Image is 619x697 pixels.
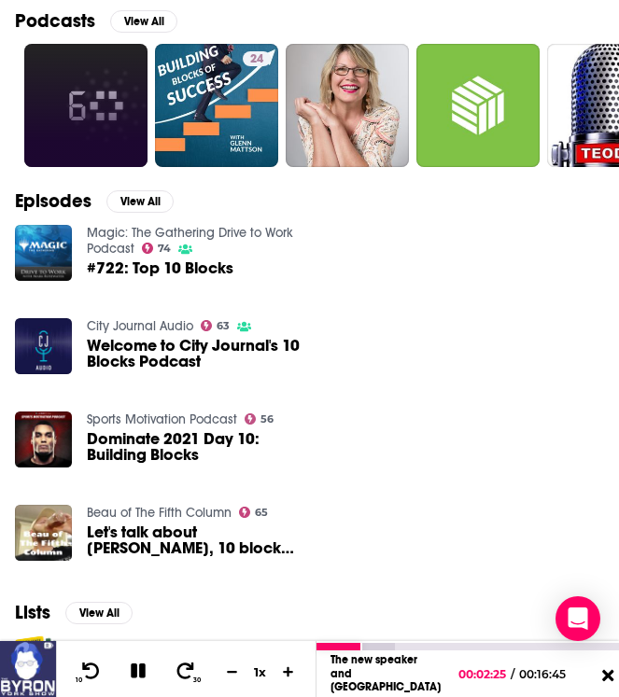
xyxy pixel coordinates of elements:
button: View All [106,190,174,213]
span: 65 [255,509,268,517]
a: Sports Motivation Podcast [87,411,237,427]
a: 24 [243,51,271,66]
a: Beau of The Fifth Column [87,505,232,521]
h2: Episodes [15,189,91,213]
span: Let's talk about [PERSON_NAME], 10 blocks in [GEOGRAPHIC_DATA], and verifying what you’ve heard.... [87,524,300,556]
a: The new speaker and [GEOGRAPHIC_DATA] [331,653,441,693]
h2: Lists [15,601,50,624]
img: #722: Top 10 Blocks [15,225,72,282]
a: 56 [245,413,274,425]
a: Dominate 2021 Day 10: Building Blocks [87,431,300,463]
img: Let's talk about Trump, 10 blocks in CA, and verifying what you’ve heard.... [15,505,72,562]
button: View All [110,10,177,33]
img: Welcome to City Journal's 10 Blocks Podcast [15,318,72,375]
span: 00:02:25 [458,667,511,681]
span: 10 [76,676,82,684]
div: Open Intercom Messenger [556,596,600,641]
span: 74 [158,244,171,253]
a: City Journal Audio [87,318,193,334]
span: 63 [217,322,230,330]
span: 24 [250,50,263,69]
div: 1 x [245,664,276,679]
a: #722: Top 10 Blocks [87,260,233,276]
span: / [511,667,514,681]
a: Welcome to City Journal's 10 Blocks Podcast [87,338,300,369]
button: View All [65,602,133,624]
span: 30 [193,676,201,684]
img: Dominate 2021 Day 10: Building Blocks [15,411,72,468]
span: 56 [260,415,274,424]
a: 10 Best Travel and Adventure Podcasts for Summer [15,635,57,677]
a: 74 [142,243,172,254]
a: 65 [239,507,269,518]
a: Magic: The Gathering Drive to Work Podcast [87,225,293,257]
a: 63 [201,320,231,331]
a: ListsView All [15,601,133,624]
span: 00:16:45 [514,667,584,681]
a: PodcastsView All [15,9,177,33]
h2: Podcasts [15,9,95,33]
button: 30 [169,661,204,684]
a: 24 [155,44,278,167]
a: Let's talk about Trump, 10 blocks in CA, and verifying what you’ve heard.... [87,524,300,556]
a: EpisodesView All [15,189,174,213]
button: 10 [72,661,107,684]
